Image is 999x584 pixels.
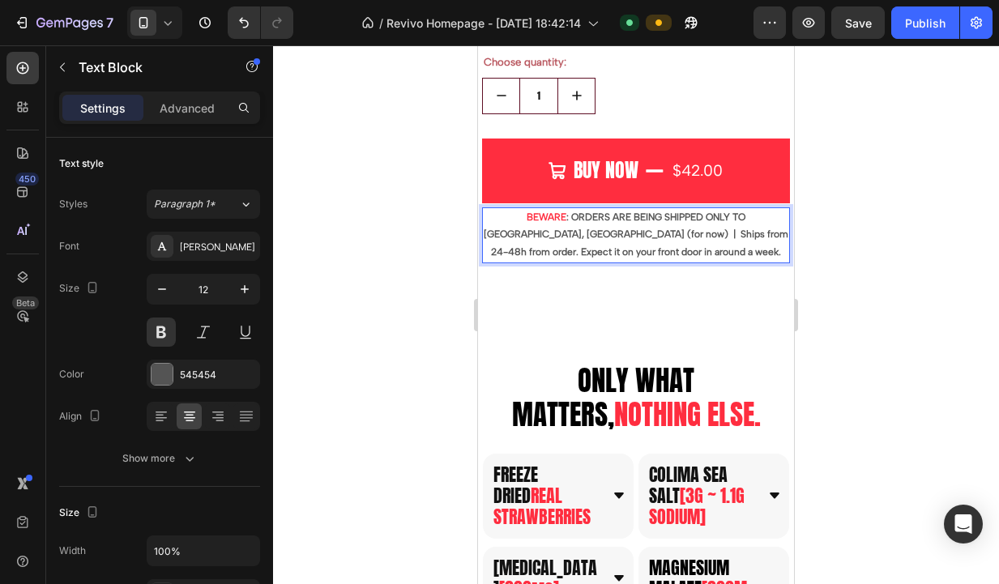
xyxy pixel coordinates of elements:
[154,197,216,211] span: Paragraph 1*
[59,444,260,473] button: Show more
[59,239,79,254] div: Font
[6,6,121,39] button: 7
[160,100,215,117] p: Advanced
[59,278,102,300] div: Size
[180,368,256,382] div: 545454
[59,544,86,558] div: Width
[80,100,126,117] p: Settings
[180,240,256,254] div: [PERSON_NAME]
[147,190,260,219] button: Paragraph 1*
[59,197,88,211] div: Styles
[15,512,119,555] p: [MEDICAL_DATA]
[379,15,383,32] span: /
[59,502,102,524] div: Size
[59,367,84,382] div: Color
[845,16,872,30] span: Save
[59,406,105,428] div: Align
[79,58,216,77] p: Text Block
[171,509,251,556] span: MAGNESIUM MALATE
[12,296,39,309] div: Beta
[106,13,113,32] p: 7
[21,530,81,556] span: [800mg]
[15,173,39,185] div: 450
[122,450,198,467] div: Show more
[59,156,104,171] div: Text style
[228,6,293,39] div: Undo/Redo
[478,45,794,584] iframe: Design area
[891,6,959,39] button: Publish
[147,536,259,565] input: Auto
[386,15,581,32] span: Revivo Homepage - [DATE] 18:42:14
[905,15,946,32] div: Publish
[831,6,885,39] button: Save
[944,505,983,544] div: Open Intercom Messenger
